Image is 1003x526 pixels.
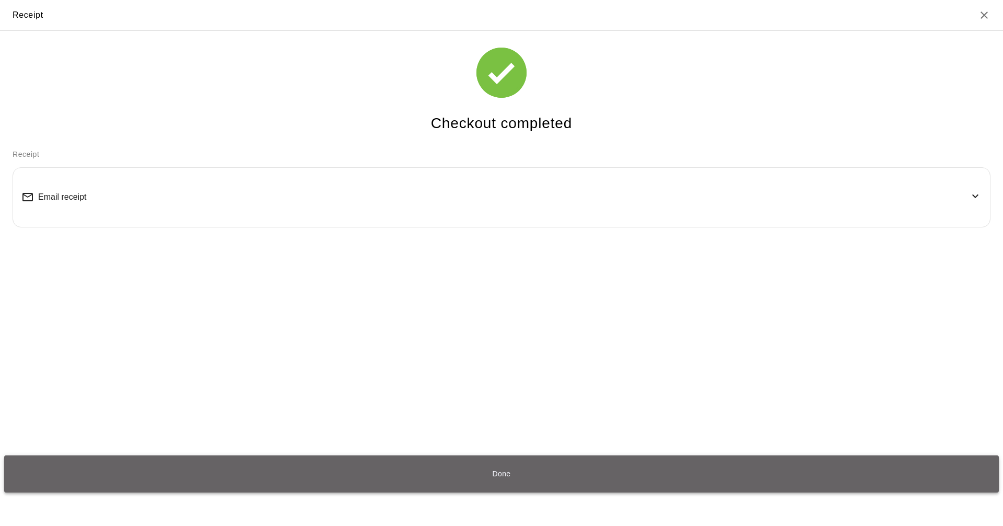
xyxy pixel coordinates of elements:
[38,192,86,202] span: Email receipt
[4,455,999,492] button: Done
[978,9,990,21] button: Close
[13,8,43,22] div: Receipt
[431,115,572,133] h4: Checkout completed
[13,149,990,160] p: Receipt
